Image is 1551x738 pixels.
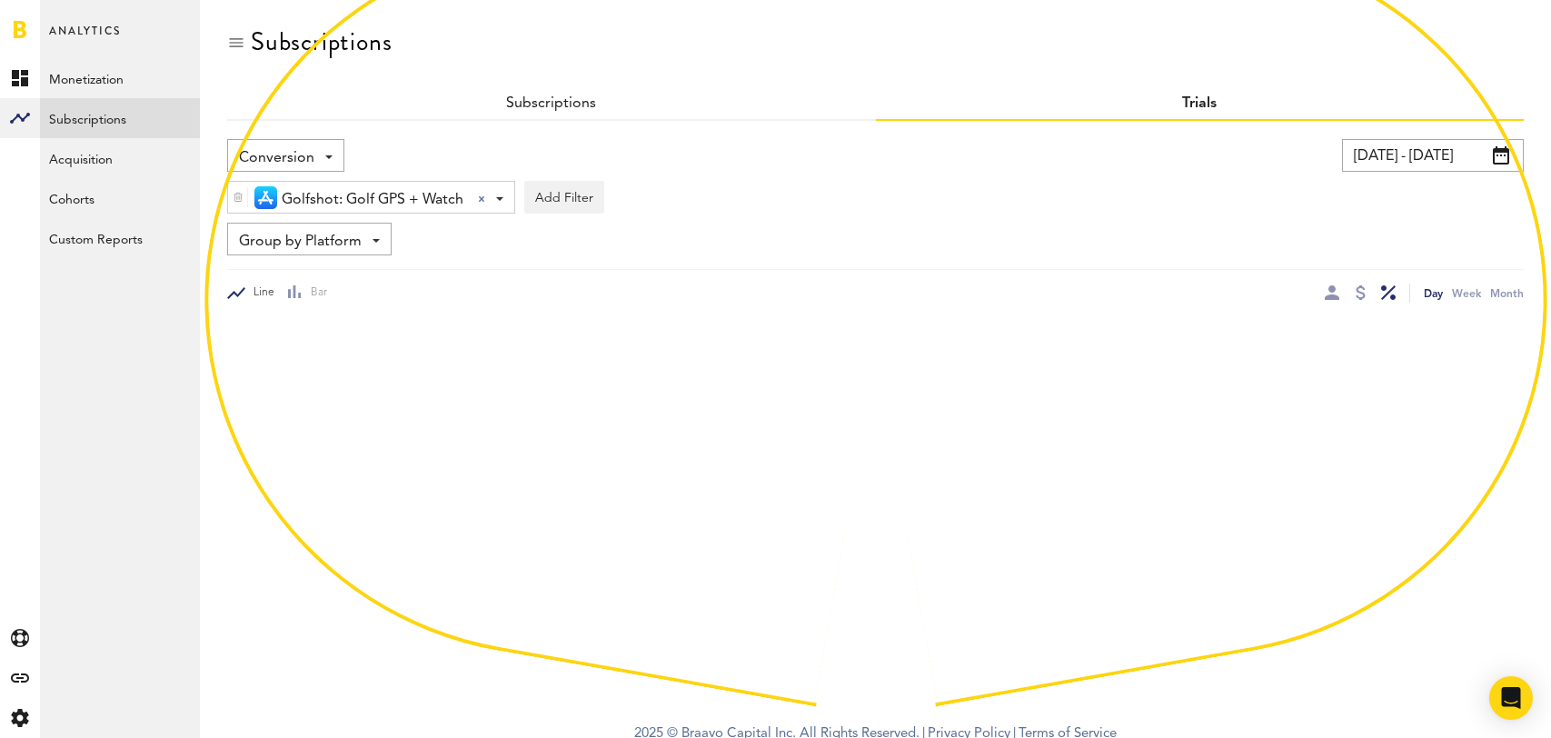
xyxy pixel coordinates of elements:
a: Subscriptions [40,98,200,138]
span: Analytics [49,20,121,58]
div: Week [1452,284,1481,303]
a: Acquisition [40,138,200,178]
a: Cohorts [40,178,200,218]
img: trash_awesome_blue.svg [233,191,244,204]
div: Month [1490,284,1524,303]
a: Subscriptions [506,96,596,111]
span: Line [245,285,274,301]
a: Custom Reports [40,218,200,258]
button: Add Filter [524,181,604,214]
img: 21.png [254,186,277,209]
div: Open Intercom Messenger [1489,676,1533,720]
a: Monetization [40,58,200,98]
div: Subscriptions [251,27,392,56]
span: Bar [303,285,327,301]
div: Day [1424,284,1443,303]
a: Trials [1182,96,1217,111]
span: Golfshot: Golf GPS + Watch [282,184,463,215]
span: Conversion [239,143,314,174]
span: Group by Platform [239,226,362,257]
div: Clear [478,195,485,203]
div: Delete [228,182,248,213]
